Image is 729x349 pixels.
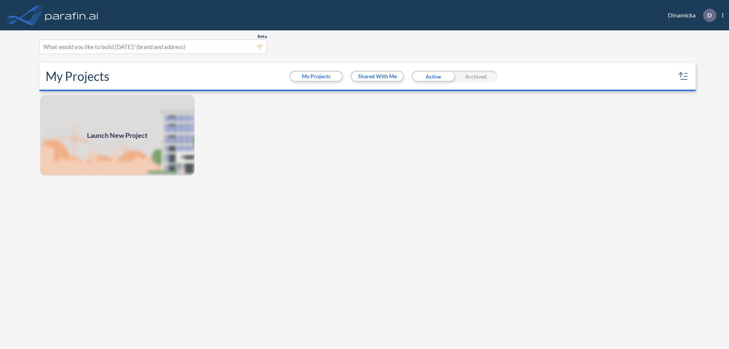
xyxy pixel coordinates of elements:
[44,8,100,23] img: logo
[677,70,690,82] button: sort
[707,12,712,19] p: D
[352,72,403,81] button: Shared With Me
[39,94,195,176] a: Launch New Project
[454,71,497,82] div: Archived
[656,9,723,22] div: Dinamicka
[290,72,342,81] button: My Projects
[412,71,454,82] div: Active
[46,69,109,84] h2: My Projects
[87,130,148,141] span: Launch New Project
[257,33,267,39] span: Beta
[39,94,195,176] img: add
